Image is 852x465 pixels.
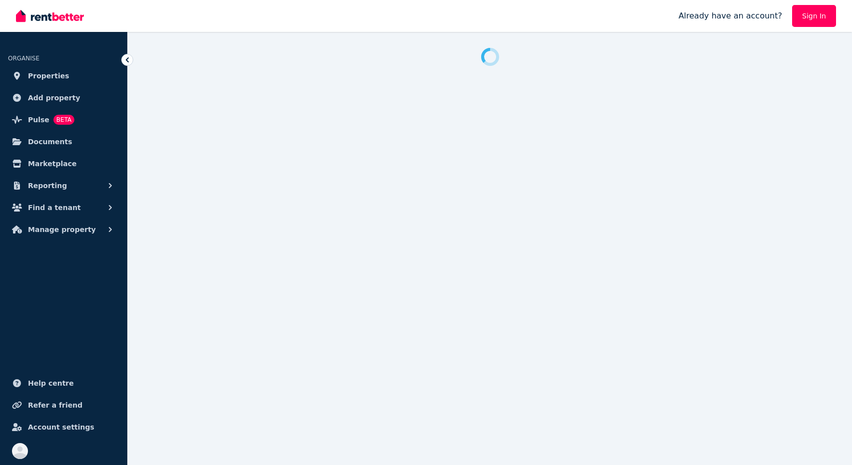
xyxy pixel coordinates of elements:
[8,176,119,196] button: Reporting
[8,110,119,130] a: PulseBETA
[28,70,69,82] span: Properties
[8,88,119,108] a: Add property
[28,114,49,126] span: Pulse
[8,395,119,415] a: Refer a friend
[28,399,82,411] span: Refer a friend
[28,202,81,214] span: Find a tenant
[678,10,782,22] span: Already have an account?
[8,55,39,62] span: ORGANISE
[16,8,84,23] img: RentBetter
[8,220,119,239] button: Manage property
[28,92,80,104] span: Add property
[792,5,836,27] a: Sign In
[28,136,72,148] span: Documents
[28,224,96,235] span: Manage property
[8,66,119,86] a: Properties
[28,180,67,192] span: Reporting
[8,198,119,218] button: Find a tenant
[28,158,76,170] span: Marketplace
[8,373,119,393] a: Help centre
[8,417,119,437] a: Account settings
[28,377,74,389] span: Help centre
[8,154,119,174] a: Marketplace
[53,115,74,125] span: BETA
[8,132,119,152] a: Documents
[28,421,94,433] span: Account settings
